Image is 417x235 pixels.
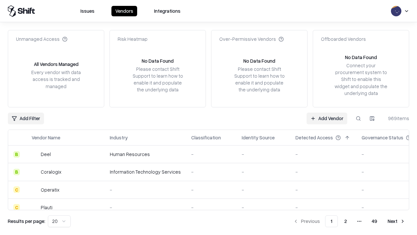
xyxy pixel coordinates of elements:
[142,57,174,64] div: No Data Found
[111,6,137,16] button: Vendors
[242,168,285,175] div: -
[242,134,275,141] div: Identity Source
[295,204,351,211] div: -
[242,151,285,158] div: -
[242,204,285,211] div: -
[362,134,403,141] div: Governance Status
[41,168,61,175] div: Coralogix
[29,69,83,89] div: Every vendor with data access is tracked and managed
[325,215,338,227] button: 1
[321,36,366,42] div: Offboarded Vendors
[131,66,185,93] div: Please contact Shift Support to learn how to enable it and populate the underlying data
[191,204,231,211] div: -
[242,186,285,193] div: -
[232,66,286,93] div: Please contact Shift Support to learn how to enable it and populate the underlying data
[32,134,60,141] div: Vendor Name
[367,215,382,227] button: 49
[191,151,231,158] div: -
[339,215,352,227] button: 2
[32,204,38,211] img: Plauti
[110,134,128,141] div: Industry
[191,134,221,141] div: Classification
[13,169,20,175] div: B
[110,151,181,158] div: Human Resources
[295,168,351,175] div: -
[345,54,377,61] div: No Data Found
[41,186,59,193] div: Operatix
[110,186,181,193] div: -
[307,113,347,124] a: Add Vendor
[8,113,44,124] button: Add Filter
[243,57,275,64] div: No Data Found
[289,215,409,227] nav: pagination
[32,186,38,193] img: Operatix
[32,169,38,175] img: Coralogix
[41,151,51,158] div: Deel
[118,36,148,42] div: Risk Heatmap
[13,186,20,193] div: C
[383,115,409,122] div: 969 items
[110,168,181,175] div: Information Technology Services
[13,151,20,158] div: B
[191,186,231,193] div: -
[13,204,20,211] div: C
[150,6,184,16] button: Integrations
[191,168,231,175] div: -
[34,61,79,68] div: All Vendors Managed
[77,6,98,16] button: Issues
[295,151,351,158] div: -
[219,36,284,42] div: Over-Permissive Vendors
[334,62,388,97] div: Connect your procurement system to Shift to enable this widget and populate the underlying data
[110,204,181,211] div: -
[32,151,38,158] img: Deel
[384,215,409,227] button: Next
[295,186,351,193] div: -
[295,134,333,141] div: Detected Access
[41,204,52,211] div: Plauti
[8,218,45,225] p: Results per page:
[16,36,67,42] div: Unmanaged Access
